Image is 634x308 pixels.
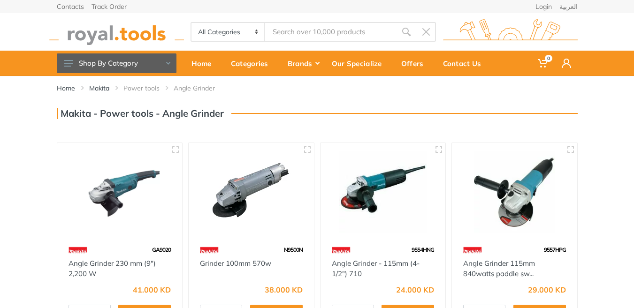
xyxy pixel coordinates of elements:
[69,259,156,278] a: Angle Grinder 230 mm (9″) 2,200 W
[395,53,436,73] div: Offers
[174,83,229,93] li: Angle Grinder
[92,3,127,10] a: Track Order
[66,151,174,233] img: Royal Tools - Angle Grinder 230 mm (9″) 2,200 W
[200,242,219,258] img: 42.webp
[325,53,395,73] div: Our Specialize
[57,83,75,93] a: Home
[57,3,84,10] a: Contacts
[544,246,566,253] span: 9557HPG
[123,83,160,93] a: Power tools
[57,83,578,93] nav: breadcrumb
[531,51,555,76] a: 0
[332,259,420,278] a: Angle Grinder - 115mm (4-1/2") 710
[559,3,578,10] a: العربية
[57,53,176,73] button: Shop By Category
[436,51,494,76] a: Contact Us
[57,108,224,119] h3: Makita - Power tools - Angle Grinder
[185,53,224,73] div: Home
[463,259,535,278] a: Angle Grinder 115mm 840watts paddle sw...
[185,51,224,76] a: Home
[395,51,436,76] a: Offers
[460,151,569,233] img: Royal Tools - Angle Grinder 115mm 840watts paddle switche
[224,51,281,76] a: Categories
[265,22,396,42] input: Site search
[200,259,271,268] a: Grinder 100mm 570w
[535,3,552,10] a: Login
[329,151,437,233] img: Royal Tools - Angle Grinder - 115mm (4-1/2
[284,246,303,253] span: N9500N
[443,19,578,45] img: royal.tools Logo
[545,55,552,62] span: 0
[197,151,306,233] img: Royal Tools - Grinder 100mm 570w
[463,242,482,258] img: 42.webp
[69,242,87,258] img: 42.webp
[152,246,171,253] span: GA9020
[325,51,395,76] a: Our Specialize
[49,19,184,45] img: royal.tools Logo
[89,83,109,93] a: Makita
[528,286,566,293] div: 29.000 KD
[133,286,171,293] div: 41.000 KD
[436,53,494,73] div: Contact Us
[396,286,434,293] div: 24.000 KD
[224,53,281,73] div: Categories
[332,242,351,258] img: 42.webp
[265,286,303,293] div: 38.000 KD
[412,246,434,253] span: 9554HNG
[191,23,265,41] select: Category
[281,53,325,73] div: Brands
